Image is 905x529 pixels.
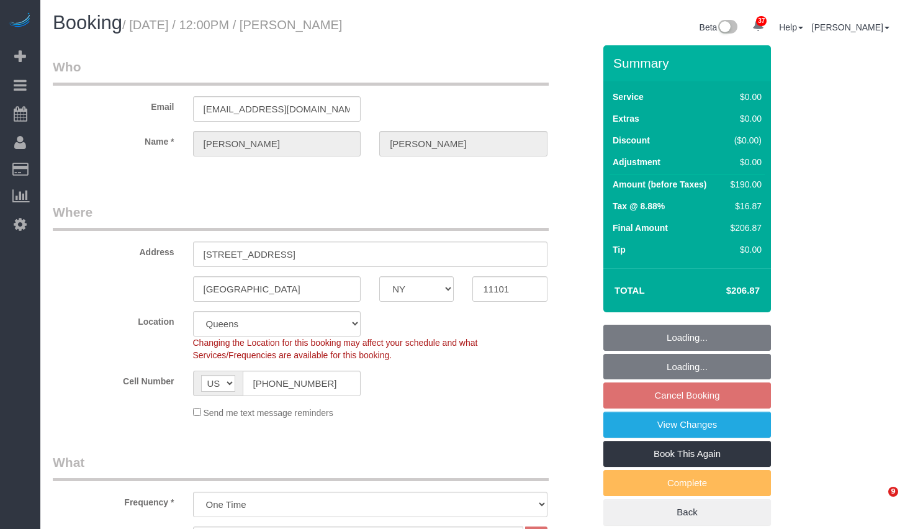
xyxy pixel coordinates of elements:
label: Amount (before Taxes) [613,178,706,191]
legend: What [53,453,549,481]
div: $190.00 [726,178,762,191]
span: 37 [756,16,767,26]
label: Extras [613,112,639,125]
label: Address [43,242,184,258]
label: Service [613,91,644,103]
strong: Total [615,285,645,296]
div: $206.87 [726,222,762,234]
input: Email [193,96,361,122]
a: 37 [746,12,770,40]
input: First Name [193,131,361,156]
label: Tax @ 8.88% [613,200,665,212]
div: $0.00 [726,156,762,168]
span: 9 [888,487,898,497]
a: Back [603,499,771,525]
label: Location [43,311,184,328]
label: Frequency * [43,492,184,509]
a: Book This Again [603,441,771,467]
a: [PERSON_NAME] [812,22,889,32]
label: Cell Number [43,371,184,387]
div: $16.87 [726,200,762,212]
input: Last Name [379,131,547,156]
a: View Changes [603,412,771,438]
label: Name * [43,131,184,148]
div: $0.00 [726,91,762,103]
legend: Where [53,203,549,231]
a: Beta [700,22,738,32]
label: Adjustment [613,156,660,168]
input: City [193,276,361,302]
label: Final Amount [613,222,668,234]
input: Zip Code [472,276,547,302]
h4: $206.87 [689,286,760,296]
input: Cell Number [243,371,361,396]
div: $0.00 [726,112,762,125]
span: Send me text message reminders [203,408,333,418]
label: Discount [613,134,650,147]
label: Tip [613,243,626,256]
div: ($0.00) [726,134,762,147]
span: Changing the Location for this booking may affect your schedule and what Services/Frequencies are... [193,338,478,360]
a: Help [779,22,803,32]
iframe: Intercom live chat [863,487,893,517]
legend: Who [53,58,549,86]
span: Booking [53,12,122,34]
h3: Summary [613,56,765,70]
div: $0.00 [726,243,762,256]
img: Automaid Logo [7,12,32,30]
label: Email [43,96,184,113]
img: New interface [717,20,737,36]
small: / [DATE] / 12:00PM / [PERSON_NAME] [122,18,342,32]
